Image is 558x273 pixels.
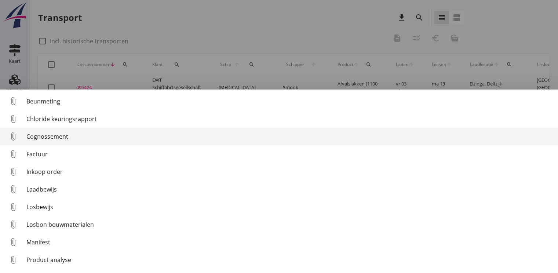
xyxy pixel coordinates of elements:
[26,238,552,247] div: Manifest
[26,220,552,229] div: Losbon bouwmaterialen
[26,132,552,141] div: Cognossement
[26,97,552,106] div: Beunmeting
[7,254,19,266] i: attach_file
[26,150,552,159] div: Factuur
[7,131,19,142] i: attach_file
[7,236,19,248] i: attach_file
[7,95,19,107] i: attach_file
[7,201,19,213] i: attach_file
[26,203,552,211] div: Losbewijs
[26,114,552,123] div: Chloride keuringsrapport
[26,167,552,176] div: Inkoop order
[26,255,552,264] div: Product analyse
[7,148,19,160] i: attach_file
[7,183,19,195] i: attach_file
[26,185,552,194] div: Laadbewijs
[7,113,19,125] i: attach_file
[7,219,19,230] i: attach_file
[7,166,19,178] i: attach_file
